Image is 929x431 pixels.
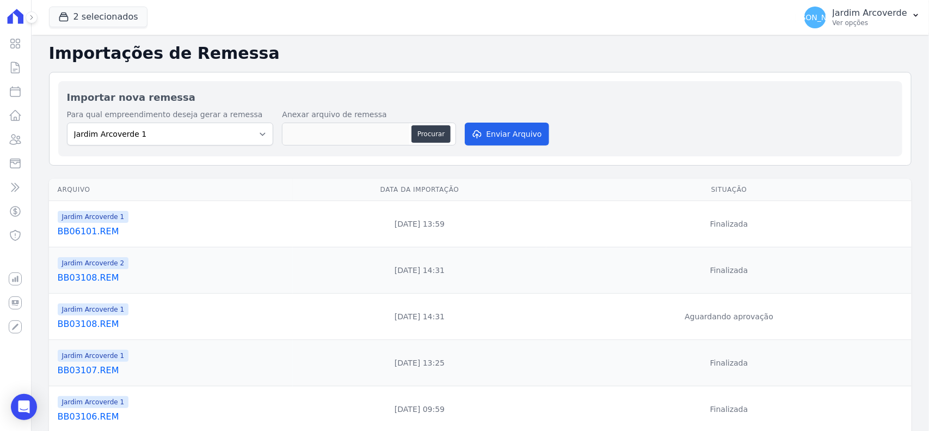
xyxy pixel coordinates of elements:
[58,350,129,362] span: Jardim Arcoverde 1
[546,247,912,294] td: Finalizada
[58,225,288,238] a: BB06101.REM
[58,364,288,377] a: BB03107.REM
[796,2,929,33] button: [PERSON_NAME] Jardim Arcoverde Ver opções
[783,14,846,21] span: [PERSON_NAME]
[282,109,456,120] label: Anexar arquivo de remessa
[58,410,288,423] a: BB03106.REM
[411,125,451,143] button: Procurar
[293,201,547,247] td: [DATE] 13:59
[293,294,547,340] td: [DATE] 14:31
[293,247,547,294] td: [DATE] 14:31
[546,340,912,386] td: Finalizada
[546,201,912,247] td: Finalizada
[546,294,912,340] td: Aguardando aprovação
[49,179,293,201] th: Arquivo
[58,396,129,408] span: Jardim Arcoverde 1
[833,8,907,19] p: Jardim Arcoverde
[58,303,129,315] span: Jardim Arcoverde 1
[11,394,37,420] div: Open Intercom Messenger
[546,179,912,201] th: Situação
[67,109,274,120] label: Para qual empreendimento deseja gerar a remessa
[49,44,912,63] h2: Importações de Remessa
[833,19,907,27] p: Ver opções
[293,179,547,201] th: Data da Importação
[49,7,147,27] button: 2 selecionados
[58,257,129,269] span: Jardim Arcoverde 2
[465,123,549,145] button: Enviar Arquivo
[58,271,288,284] a: BB03108.REM
[293,340,547,386] td: [DATE] 13:25
[58,318,288,331] a: BB03108.REM
[67,90,894,105] h2: Importar nova remessa
[58,211,129,223] span: Jardim Arcoverde 1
